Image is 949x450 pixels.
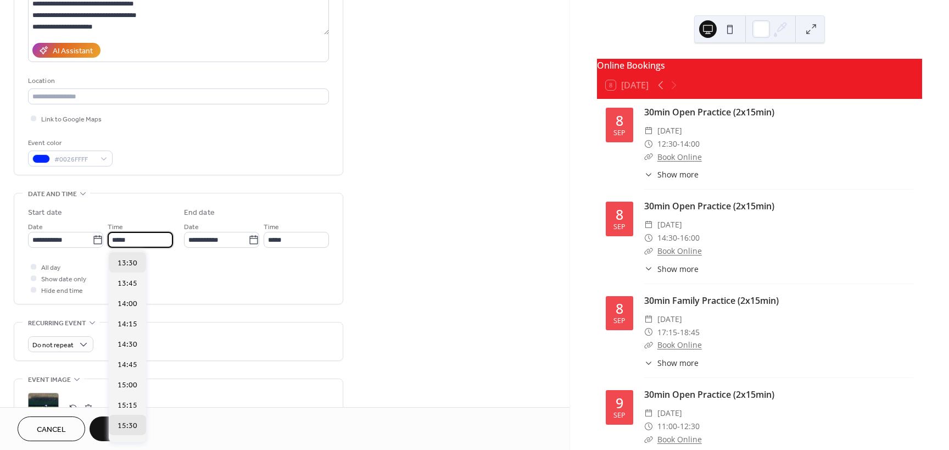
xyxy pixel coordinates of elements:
div: Start date [28,207,62,219]
span: 13:45 [118,278,137,290]
span: 18:45 [680,326,700,339]
a: 30min Open Practice (2x15min) [644,388,774,401]
div: ​ [644,218,653,231]
span: 16:00 [680,231,700,245]
span: - [677,231,680,245]
button: Cancel [18,416,85,441]
span: 14:15 [118,319,137,330]
span: 14:30 [657,231,677,245]
span: - [677,420,680,433]
div: ​ [644,326,653,339]
div: ​ [644,433,653,446]
div: ​ [644,313,653,326]
div: Location [28,75,327,87]
div: ; [28,393,59,424]
span: - [677,137,680,151]
span: Time [264,221,279,233]
span: 17:15 [657,326,677,339]
span: 15:30 [118,420,137,432]
a: 30min Family Practice (2x15min) [644,295,779,307]
span: Time [108,221,123,233]
div: ​ [644,137,653,151]
span: Date [184,221,199,233]
div: ​ [644,357,653,369]
span: 11:00 [657,420,677,433]
span: [DATE] [657,124,682,137]
div: ​ [644,407,653,420]
span: 12:30 [657,137,677,151]
span: 15:15 [118,400,137,412]
span: 13:30 [118,258,137,269]
div: Event color [28,137,110,149]
a: 30min Open Practice (2x15min) [644,106,774,118]
span: 12:30 [680,420,700,433]
div: 8 [616,302,623,315]
span: 15:00 [118,380,137,391]
span: Date and time [28,188,77,200]
div: Online Bookings [597,59,922,72]
span: Hide end time [41,285,83,297]
span: Show more [657,263,699,275]
span: All day [41,262,60,274]
span: Show more [657,169,699,180]
span: Show more [657,357,699,369]
span: Date [28,221,43,233]
span: [DATE] [657,407,682,420]
div: 9 [616,396,623,410]
span: - [677,326,680,339]
span: 14:45 [118,359,137,371]
div: ​ [644,124,653,137]
div: Sep [613,224,626,231]
div: Sep [613,130,626,137]
span: #0026FFFF [54,154,95,165]
span: Do not repeat [32,339,74,352]
div: Sep [613,412,626,419]
div: ​ [644,420,653,433]
div: ​ [644,338,653,352]
button: ​Show more [644,357,699,369]
div: AI Assistant [53,46,93,57]
a: Book Online [657,340,702,350]
span: Link to Google Maps [41,114,102,125]
div: ​ [644,263,653,275]
div: 8 [616,114,623,127]
button: ​Show more [644,169,699,180]
div: 8 [616,208,623,221]
button: ​Show more [644,263,699,275]
span: 14:30 [118,339,137,351]
div: Sep [613,318,626,325]
a: Book Online [657,434,702,445]
div: End date [184,207,215,219]
a: Book Online [657,152,702,162]
span: [DATE] [657,218,682,231]
div: ​ [644,169,653,180]
div: ​ [644,151,653,164]
div: ​ [644,231,653,245]
button: Save [90,416,146,441]
span: Recurring event [28,318,86,329]
span: Show date only [41,274,86,285]
span: Cancel [37,424,66,436]
button: AI Assistant [32,43,101,58]
span: 14:00 [680,137,700,151]
span: [DATE] [657,313,682,326]
span: Event image [28,374,71,386]
a: 30min Open Practice (2x15min) [644,200,774,212]
a: Book Online [657,246,702,256]
span: 14:00 [118,298,137,310]
div: ​ [644,245,653,258]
